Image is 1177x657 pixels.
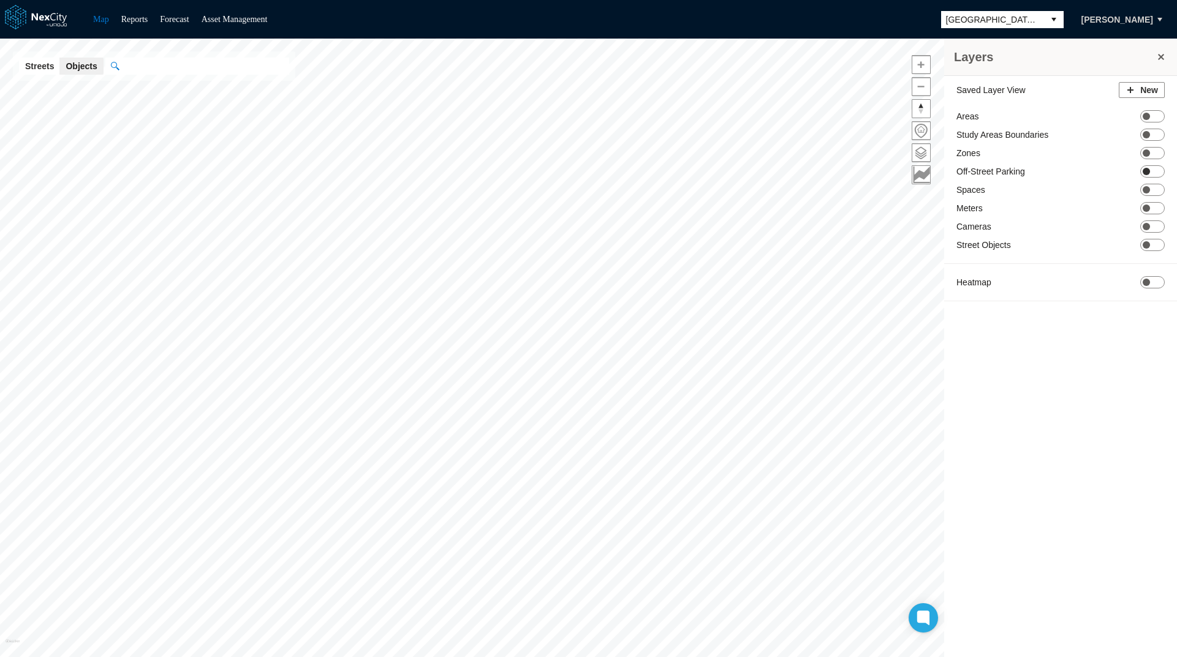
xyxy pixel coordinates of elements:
button: Home [912,121,931,140]
span: Streets [25,60,54,72]
button: Objects [59,58,103,75]
label: Zones [956,147,980,159]
button: Layers management [912,143,931,162]
label: Off-Street Parking [956,165,1025,178]
label: Cameras [956,220,991,233]
label: Saved Layer View [956,84,1026,96]
label: Spaces [956,184,985,196]
label: Study Areas Boundaries [956,129,1048,141]
button: select [1044,11,1064,28]
span: [PERSON_NAME] [1081,13,1153,26]
a: Forecast [160,15,189,24]
a: Reports [121,15,148,24]
span: Objects [66,60,97,72]
button: Zoom in [912,55,931,74]
button: [PERSON_NAME] [1069,9,1166,30]
button: Streets [19,58,60,75]
a: Asset Management [202,15,268,24]
button: New [1119,82,1165,98]
span: Reset bearing to north [912,100,930,118]
button: Key metrics [912,165,931,184]
a: Mapbox homepage [6,639,20,653]
span: [GEOGRAPHIC_DATA][PERSON_NAME] [946,13,1039,26]
label: Street Objects [956,239,1011,251]
a: Map [93,15,109,24]
h3: Layers [954,48,1155,66]
span: Zoom out [912,78,930,96]
button: Zoom out [912,77,931,96]
span: New [1140,84,1158,96]
label: Areas [956,110,979,122]
span: Zoom in [912,56,930,73]
button: Reset bearing to north [912,99,931,118]
label: Meters [956,202,983,214]
label: Heatmap [956,276,991,288]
